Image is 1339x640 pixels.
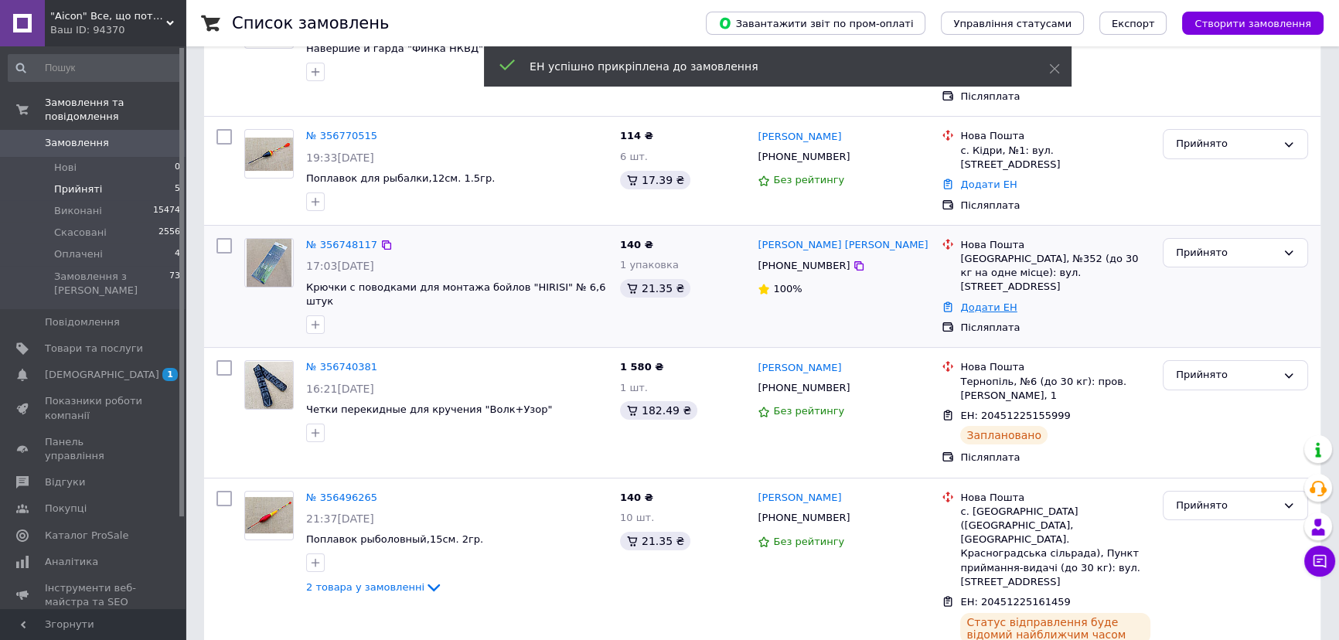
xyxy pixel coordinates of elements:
span: [DEMOGRAPHIC_DATA] [45,368,159,382]
div: Нова Пошта [960,129,1150,143]
span: Покупці [45,502,87,516]
a: [PERSON_NAME] [758,491,841,506]
img: Фото товару [245,497,293,533]
span: Відгуки [45,475,85,489]
h1: Список замовлень [232,14,389,32]
span: 1 [162,368,178,381]
input: Пошук [8,54,182,82]
div: Післяплата [960,451,1150,465]
span: Аналітика [45,555,98,569]
div: Прийнято [1176,498,1276,514]
span: Повідомлення [45,315,120,329]
span: 6 шт. [620,151,648,162]
a: № 356496265 [306,492,377,503]
span: Без рейтингу [773,405,844,417]
a: № 356740381 [306,361,377,373]
div: ЕН успішно прикріплена до замовлення [530,59,1010,74]
div: 21.35 ₴ [620,279,690,298]
a: Поплавок для рыбалки,12см. 1.5гр. [306,172,495,184]
span: Замовлення з [PERSON_NAME] [54,270,169,298]
span: Прийняті [54,182,102,196]
span: 17:03[DATE] [306,260,374,272]
span: Експорт [1112,18,1155,29]
div: Нова Пошта [960,238,1150,252]
a: 2 товара у замовленні [306,581,443,593]
span: 1 шт. [620,382,648,393]
a: Фото товару [244,491,294,540]
div: Післяплата [960,90,1150,104]
img: Фото товару [247,239,292,287]
button: Завантажити звіт по пром-оплаті [706,12,925,35]
span: 2556 [158,226,180,240]
span: Управління статусами [953,18,1072,29]
span: 16:21[DATE] [306,383,374,395]
a: Поплавок рыболовный,15см. 2гр. [306,533,483,545]
div: 21.35 ₴ [620,532,690,550]
div: [PHONE_NUMBER] [755,256,853,276]
span: Інструменти веб-майстра та SEO [45,581,143,609]
a: Навершие и гарда "Финка НКВД" №24 (К1301) [306,43,554,54]
span: 100% [773,283,802,294]
span: 4 [175,247,180,261]
span: 140 ₴ [620,492,653,503]
span: Товари та послуги [45,342,143,356]
a: Створити замовлення [1167,17,1324,29]
a: Фото товару [244,360,294,410]
img: Фото товару [245,138,293,171]
span: 5 [175,182,180,196]
span: Без рейтингу [773,536,844,547]
div: Прийнято [1176,245,1276,261]
span: Показники роботи компанії [45,394,143,422]
span: Без рейтингу [773,174,844,186]
div: Прийнято [1176,136,1276,152]
span: Завантажити звіт по пром-оплаті [718,16,913,30]
a: Крючки с поводками для монтажа бойлов "HIRISI" № 6,6 штук [306,281,605,308]
span: 0 [175,161,180,175]
span: 140 ₴ [620,239,653,250]
span: "Aicon" Все, що потрібно - Ваш онлайн світ зручних покупок. [50,9,166,23]
div: Тернопіль, №6 (до 30 кг): пров. [PERSON_NAME], 1 [960,375,1150,403]
div: Нова Пошта [960,491,1150,505]
span: ЕН: 20451225161459 [960,596,1070,608]
a: Фото товару [244,238,294,288]
div: [GEOGRAPHIC_DATA], №352 (до 30 кг на одне місце): вул. [STREET_ADDRESS] [960,252,1150,294]
a: Четки перекидные для кручения "Волк+Узор" [306,403,552,415]
img: Фото товару [245,362,293,409]
a: Додати ЕН [960,179,1017,190]
button: Створити замовлення [1182,12,1324,35]
div: 182.49 ₴ [620,401,697,420]
div: Прийнято [1176,367,1276,383]
span: Замовлення [45,136,109,150]
span: Нові [54,161,77,175]
span: Виконані [54,204,102,218]
a: [PERSON_NAME] [758,130,841,145]
div: Заплановано [960,426,1048,444]
a: № 356748117 [306,239,377,250]
span: 21:37[DATE] [306,512,374,525]
div: 17.39 ₴ [620,171,690,189]
button: Експорт [1099,12,1167,35]
span: 2 товара у замовленні [306,581,424,593]
div: Післяплата [960,199,1150,213]
span: 1 упаковка [620,259,679,271]
span: Панель управління [45,435,143,463]
div: с. [GEOGRAPHIC_DATA] ([GEOGRAPHIC_DATA], [GEOGRAPHIC_DATA]. Красноградська сільрада), Пункт прийм... [960,505,1150,589]
a: № 356770515 [306,130,377,141]
div: Ваш ID: 94370 [50,23,186,37]
span: 10 шт. [620,512,654,523]
a: [PERSON_NAME] [PERSON_NAME] [758,238,928,253]
button: Чат з покупцем [1304,546,1335,577]
div: [PHONE_NUMBER] [755,508,853,528]
span: 1 580 ₴ [620,361,663,373]
span: 73 [169,270,180,298]
span: ЕН: 20451225155999 [960,410,1070,421]
span: Оплачені [54,247,103,261]
span: Скасовані [54,226,107,240]
span: Створити замовлення [1194,18,1311,29]
div: Нова Пошта [960,360,1150,374]
div: с. Кідри, №1: вул. [STREET_ADDRESS] [960,144,1150,172]
span: 114 ₴ [620,130,653,141]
